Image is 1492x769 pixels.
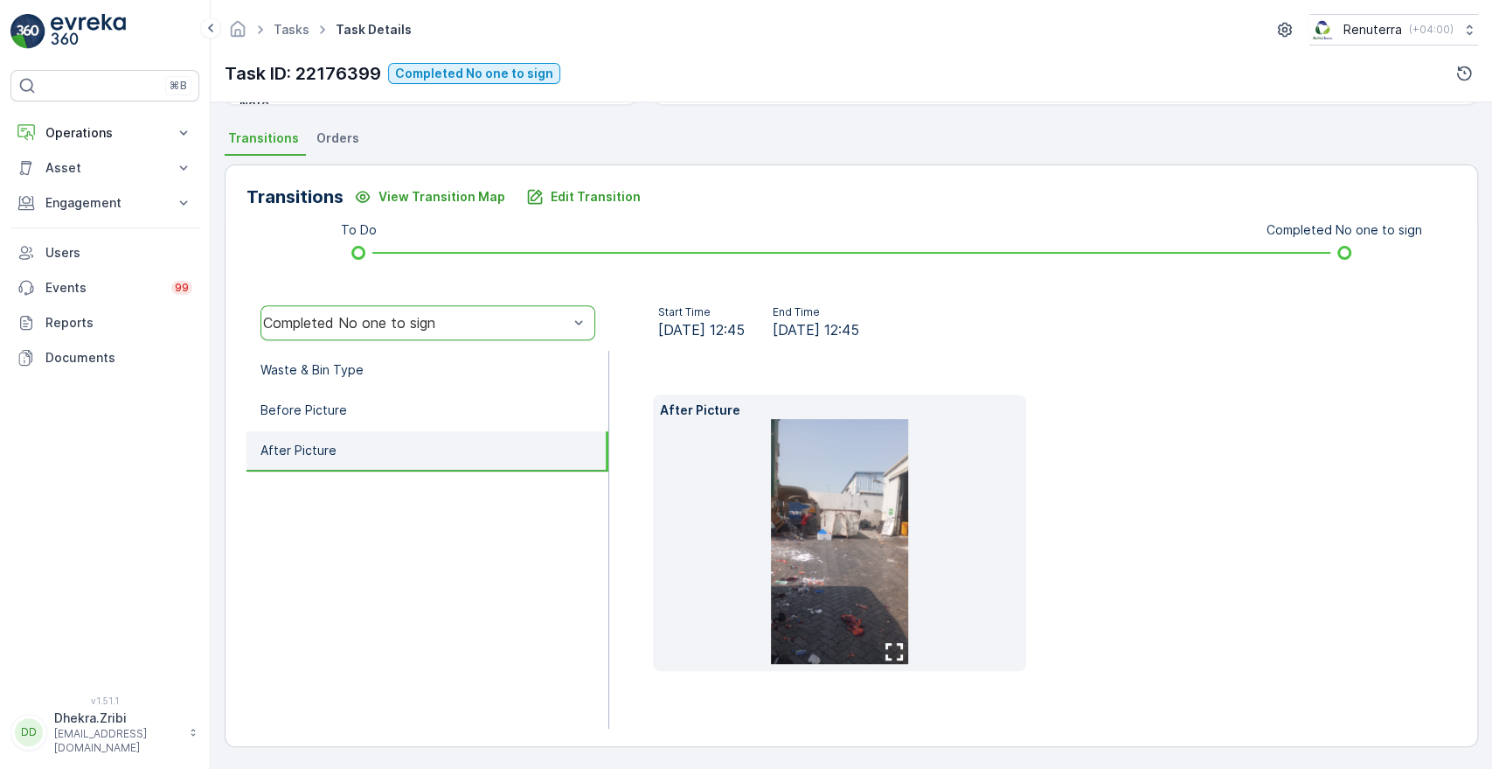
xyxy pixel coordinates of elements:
p: Documents [45,349,192,367]
p: Operations [45,124,164,142]
p: ( +04:00 ) [1409,23,1454,37]
p: Completed No one to sign [395,65,553,82]
span: [DATE] 12:45 [658,319,745,340]
p: [EMAIL_ADDRESS][DOMAIN_NAME] [54,727,180,755]
div: Completed No one to sign [263,315,568,331]
span: Transitions [228,129,299,147]
p: ⌘B [170,79,187,93]
p: Dhekra.Zribi [54,710,180,727]
p: Task ID: 22176399 [225,60,381,87]
img: Screenshot_2024-07-26_at_13.33.01.png [1309,20,1336,39]
span: Task Details [332,21,415,38]
a: Users [10,235,199,270]
p: Completed No one to sign [1266,221,1422,239]
p: Transitions [246,184,344,210]
p: Engagement [45,194,164,212]
p: Before Picture [260,402,347,419]
button: Asset [10,150,199,185]
img: logo_light-DOdMpM7g.png [51,14,126,49]
p: Asset [45,159,164,177]
p: View Transition Map [378,188,505,206]
div: DD [15,718,43,746]
span: v 1.51.1 [10,696,199,706]
p: To Do [341,221,377,239]
button: Renuterra(+04:00) [1309,14,1478,45]
p: Start Time [658,305,745,319]
button: View Transition Map [344,183,516,211]
button: Edit Transition [516,183,651,211]
button: DDDhekra.Zribi[EMAIL_ADDRESS][DOMAIN_NAME] [10,710,199,755]
p: Edit Transition [551,188,641,206]
p: Events [45,279,161,297]
p: Waste & Bin Type [260,361,364,379]
a: Documents [10,340,199,375]
button: Engagement [10,185,199,220]
p: Reports [45,314,192,332]
p: End Time [773,305,859,319]
img: 2ed0cb515f844bf6906d0cd5e1fc7121.jpeg [771,419,909,664]
a: Events99 [10,270,199,305]
p: After Picture [260,442,337,459]
p: Users [45,244,192,262]
a: Reports [10,305,199,340]
span: [DATE] 12:45 [773,319,859,340]
a: Tasks [274,22,309,37]
a: Homepage [228,26,247,41]
p: Renuterra [1343,21,1402,38]
p: 99 [175,281,189,295]
p: After Picture [660,402,1018,419]
img: logo [10,14,45,49]
button: Completed No one to sign [388,63,560,84]
button: Operations [10,115,199,150]
span: Orders [316,129,359,147]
